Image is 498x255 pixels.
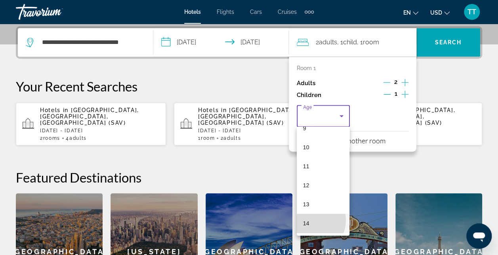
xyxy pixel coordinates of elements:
[297,138,350,157] mat-option: 10 years old
[466,223,492,249] iframe: Button to launch messaging window
[297,176,350,195] mat-option: 12 years old
[303,143,309,152] span: 10
[303,219,309,228] span: 14
[297,119,350,138] mat-option: 9 years old
[303,200,309,209] span: 13
[297,157,350,176] mat-option: 11 years old
[297,195,350,214] mat-option: 13 years old
[297,233,350,252] mat-option: 15 years old
[303,181,309,190] span: 12
[303,124,306,133] span: 9
[297,214,350,233] mat-option: 14 years old
[303,162,309,171] span: 11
